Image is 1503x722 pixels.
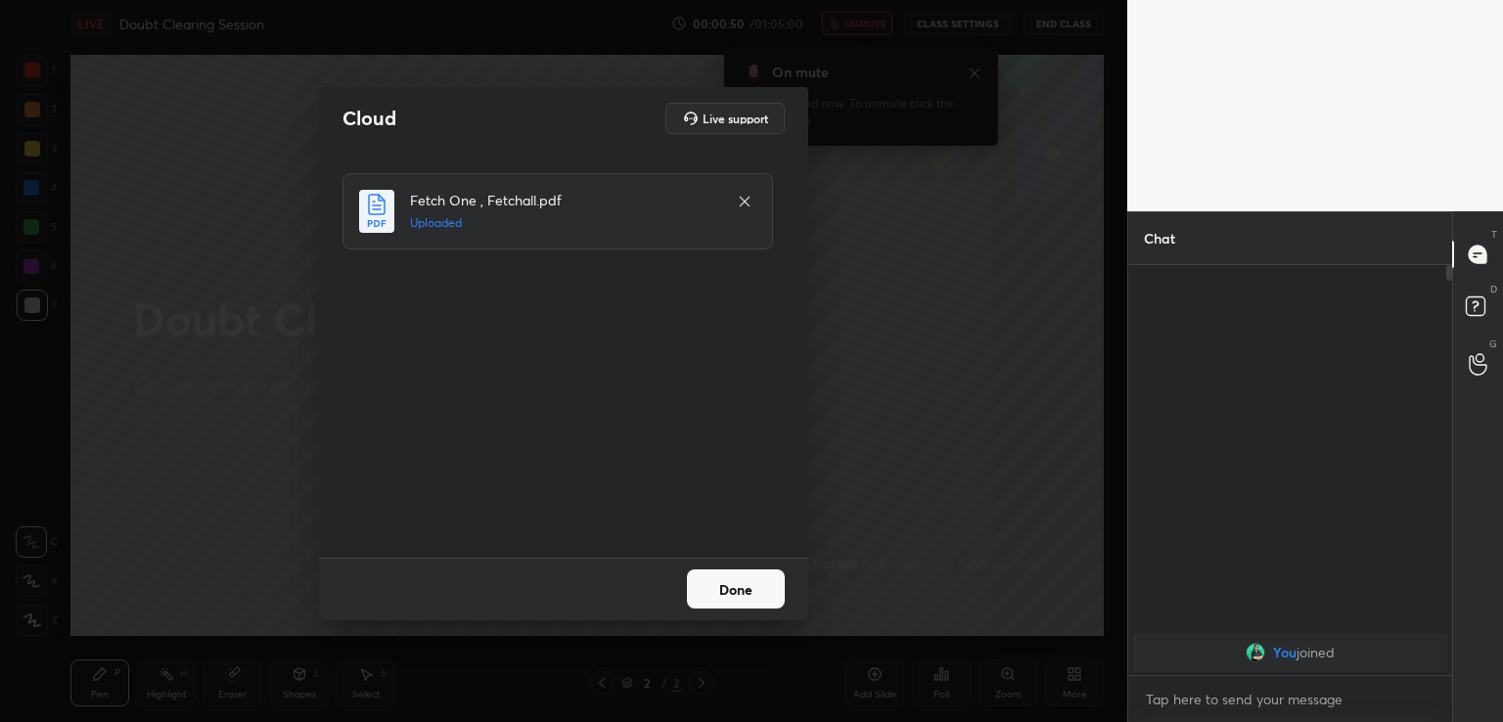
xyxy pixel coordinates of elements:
[1297,645,1335,660] span: joined
[410,214,717,232] h5: Uploaded
[1273,645,1297,660] span: You
[342,106,396,131] h2: Cloud
[1491,227,1497,242] p: T
[410,190,717,210] h4: Fetch One , Fetchall.pdf
[1246,643,1265,662] img: 7b2265ad5ca347229539244e8c80ba08.jpg
[1128,212,1191,264] p: Chat
[703,113,768,124] h5: Live support
[1128,629,1452,676] div: grid
[1490,282,1497,296] p: D
[1489,337,1497,351] p: G
[687,569,785,609] button: Done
